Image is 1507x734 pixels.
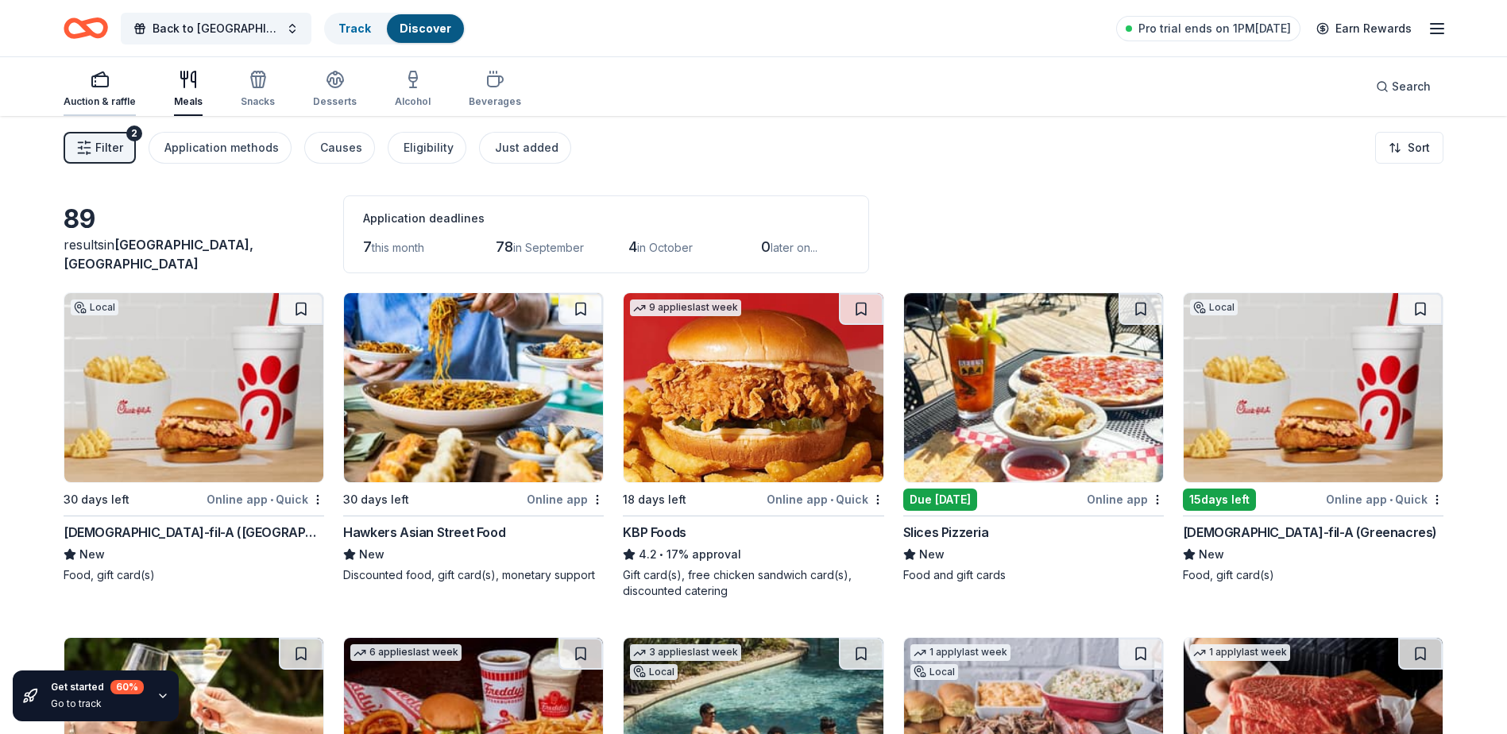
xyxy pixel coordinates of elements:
[241,95,275,108] div: Snacks
[624,293,883,482] img: Image for KBP Foods
[623,523,686,542] div: KBP Foods
[64,237,253,272] span: in
[469,95,521,108] div: Beverages
[388,132,466,164] button: Eligibility
[630,299,741,316] div: 9 applies last week
[64,203,324,235] div: 89
[372,241,424,254] span: this month
[64,235,324,273] div: results
[903,567,1164,583] div: Food and gift cards
[363,238,372,255] span: 7
[1363,71,1443,102] button: Search
[343,292,604,583] a: Image for Hawkers Asian Street Food30 days leftOnline appHawkers Asian Street FoodNewDiscounted f...
[174,64,203,116] button: Meals
[1199,545,1224,564] span: New
[350,644,462,661] div: 6 applies last week
[64,95,136,108] div: Auction & raffle
[207,489,324,509] div: Online app Quick
[1183,292,1443,583] a: Image for Chick-fil-A (Greenacres)Local15days leftOnline app•Quick[DEMOGRAPHIC_DATA]-fil-A (Green...
[623,567,883,599] div: Gift card(s), free chicken sandwich card(s), discounted catering
[153,19,280,38] span: Back to [GEOGRAPHIC_DATA]
[1087,489,1164,509] div: Online app
[79,545,105,564] span: New
[623,490,686,509] div: 18 days left
[400,21,451,35] a: Discover
[1190,299,1238,315] div: Local
[64,293,323,482] img: Image for Chick-fil-A (Boca Raton)
[1375,132,1443,164] button: Sort
[919,545,945,564] span: New
[64,10,108,47] a: Home
[343,523,505,542] div: Hawkers Asian Street Food
[767,489,884,509] div: Online app Quick
[64,292,324,583] a: Image for Chick-fil-A (Boca Raton)Local30 days leftOnline app•Quick[DEMOGRAPHIC_DATA]-fil-A ([GEO...
[903,489,977,511] div: Due [DATE]
[395,95,431,108] div: Alcohol
[637,241,693,254] span: in October
[1116,16,1300,41] a: Pro trial ends on 1PM[DATE]
[64,237,253,272] span: [GEOGRAPHIC_DATA], [GEOGRAPHIC_DATA]
[64,490,129,509] div: 30 days left
[639,545,657,564] span: 4.2
[64,523,324,542] div: [DEMOGRAPHIC_DATA]-fil-A ([GEOGRAPHIC_DATA])
[64,567,324,583] div: Food, gift card(s)
[270,493,273,506] span: •
[761,238,771,255] span: 0
[313,95,357,108] div: Desserts
[495,138,558,157] div: Just added
[830,493,833,506] span: •
[1183,567,1443,583] div: Food, gift card(s)
[95,138,123,157] span: Filter
[64,64,136,116] button: Auction & raffle
[1184,293,1443,482] img: Image for Chick-fil-A (Greenacres)
[1138,19,1291,38] span: Pro trial ends on 1PM[DATE]
[363,209,849,228] div: Application deadlines
[313,64,357,116] button: Desserts
[121,13,311,44] button: Back to [GEOGRAPHIC_DATA]
[404,138,454,157] div: Eligibility
[903,292,1164,583] a: Image for Slices PizzeriaDue [DATE]Online appSlices PizzeriaNewFood and gift cards
[630,644,741,661] div: 3 applies last week
[1408,138,1430,157] span: Sort
[320,138,362,157] div: Causes
[910,644,1010,661] div: 1 apply last week
[1183,523,1437,542] div: [DEMOGRAPHIC_DATA]-fil-A (Greenacres)
[904,293,1163,482] img: Image for Slices Pizzeria
[496,238,513,255] span: 78
[338,21,371,35] a: Track
[1190,644,1290,661] div: 1 apply last week
[623,545,883,564] div: 17% approval
[149,132,292,164] button: Application methods
[660,548,664,561] span: •
[344,293,603,482] img: Image for Hawkers Asian Street Food
[110,680,144,694] div: 60 %
[241,64,275,116] button: Snacks
[910,664,958,680] div: Local
[164,138,279,157] div: Application methods
[527,489,604,509] div: Online app
[771,241,817,254] span: later on...
[304,132,375,164] button: Causes
[51,697,144,710] div: Go to track
[513,241,584,254] span: in September
[359,545,384,564] span: New
[126,126,142,141] div: 2
[628,238,637,255] span: 4
[343,567,604,583] div: Discounted food, gift card(s), monetary support
[479,132,571,164] button: Just added
[1392,77,1431,96] span: Search
[1326,489,1443,509] div: Online app Quick
[324,13,466,44] button: TrackDiscover
[174,95,203,108] div: Meals
[623,292,883,599] a: Image for KBP Foods9 applieslast week18 days leftOnline app•QuickKBP Foods4.2•17% approvalGift ca...
[469,64,521,116] button: Beverages
[1183,489,1256,511] div: 15 days left
[343,490,409,509] div: 30 days left
[64,132,136,164] button: Filter2
[51,680,144,694] div: Get started
[903,523,989,542] div: Slices Pizzeria
[395,64,431,116] button: Alcohol
[1389,493,1393,506] span: •
[1307,14,1421,43] a: Earn Rewards
[630,664,678,680] div: Local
